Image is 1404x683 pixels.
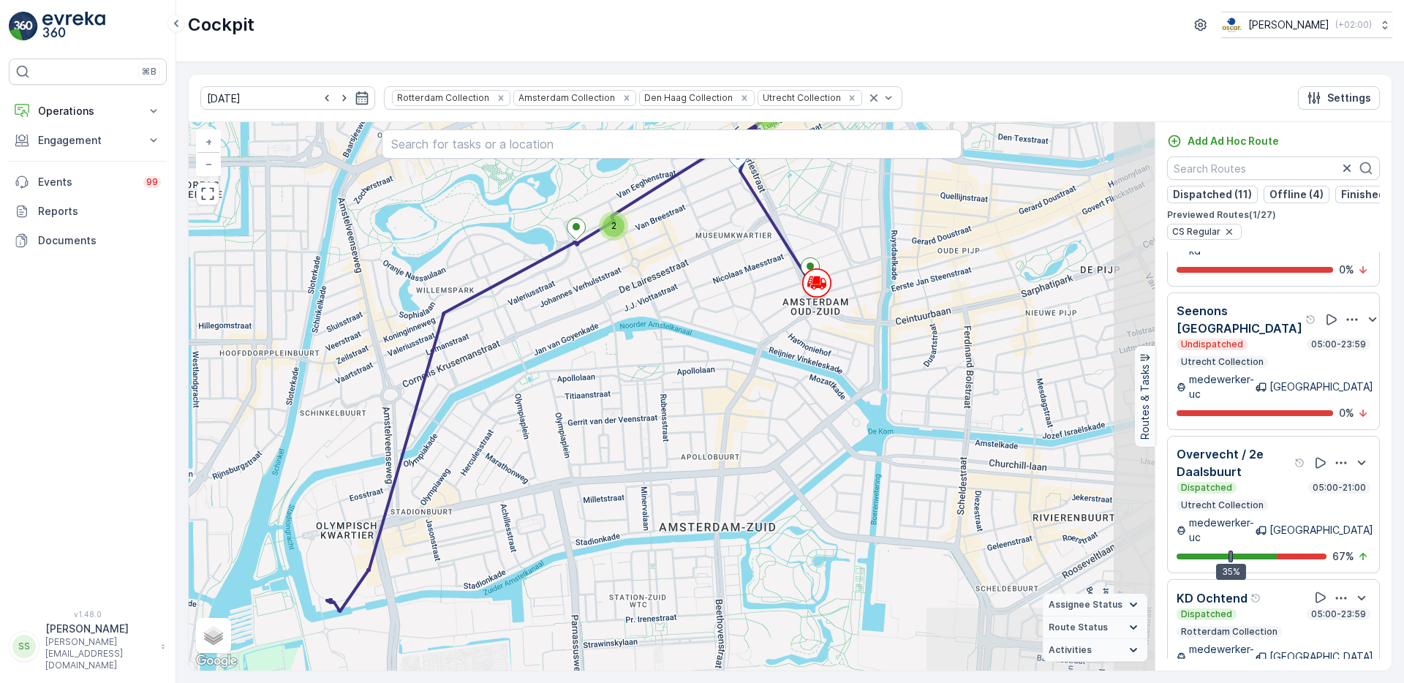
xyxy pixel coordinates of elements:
[1269,380,1373,394] p: [GEOGRAPHIC_DATA]
[1311,482,1367,494] p: 05:00-21:00
[9,610,167,619] span: v 1.48.0
[844,92,860,104] div: Remove Utrecht Collection
[1269,187,1324,202] p: Offline (4)
[1335,19,1372,31] p: ( +02:00 )
[1188,134,1279,148] p: Add Ad Hoc Route
[1310,608,1367,620] p: 05:00-23:59
[1172,226,1220,238] span: CS Regular
[205,135,212,148] span: +
[1294,457,1306,469] div: Help Tooltip Icon
[1180,626,1279,638] p: Rotterdam Collection
[1138,365,1152,440] p: Routes & Tasks
[1339,263,1354,277] p: 0 %
[1177,302,1302,337] p: Seenons [GEOGRAPHIC_DATA]
[493,92,509,104] div: Remove Rotterdam Collection
[38,204,161,219] p: Reports
[45,636,154,671] p: [PERSON_NAME][EMAIL_ADDRESS][DOMAIN_NAME]
[1043,616,1147,639] summary: Route Status
[9,12,38,41] img: logo
[1177,589,1248,607] p: KD Ochtend
[1180,499,1265,511] p: Utrecht Collection
[1049,622,1108,633] span: Route Status
[45,622,154,636] p: [PERSON_NAME]
[42,12,105,41] img: logo_light-DOdMpM7g.png
[9,126,167,155] button: Engagement
[192,652,241,671] a: Open this area in Google Maps (opens a new window)
[1221,17,1242,33] img: basis-logo_rgb2x.png
[599,211,628,241] div: 2
[1173,187,1252,202] p: Dispatched (11)
[205,157,213,170] span: −
[1049,644,1092,656] span: Activities
[9,97,167,126] button: Operations
[1305,314,1317,325] div: Help Tooltip Icon
[142,66,156,78] p: ⌘B
[611,220,616,231] span: 2
[200,86,375,110] input: dd/mm/yyyy
[1180,482,1234,494] p: Dispatched
[393,91,491,105] div: Rotterdam Collection
[38,104,137,118] p: Operations
[1332,549,1354,564] p: 67 %
[1180,356,1265,368] p: Utrecht Collection
[1167,156,1380,180] input: Search Routes
[1049,599,1122,611] span: Assignee Status
[1180,339,1245,350] p: Undispatched
[12,635,36,658] div: SS
[1221,12,1392,38] button: [PERSON_NAME](+02:00)
[1167,209,1380,221] p: Previewed Routes ( 1 / 27 )
[1341,187,1400,202] p: Finished (1)
[188,13,254,37] p: Cockpit
[758,91,843,105] div: Utrecht Collection
[9,622,167,671] button: SS[PERSON_NAME][PERSON_NAME][EMAIL_ADDRESS][DOMAIN_NAME]
[619,92,635,104] div: Remove Amsterdam Collection
[1310,339,1367,350] p: 05:00-23:59
[1189,372,1256,401] p: medewerker-uc
[1189,516,1256,545] p: medewerker-uc
[1327,91,1371,105] p: Settings
[38,175,135,189] p: Events
[1264,186,1329,203] button: Offline (4)
[1167,134,1279,148] a: Add Ad Hoc Route
[736,92,752,104] div: Remove Den Haag Collection
[1043,594,1147,616] summary: Assignee Status
[514,91,617,105] div: Amsterdam Collection
[146,176,158,188] p: 99
[9,226,167,255] a: Documents
[192,652,241,671] img: Google
[38,233,161,248] p: Documents
[38,133,137,148] p: Engagement
[1043,639,1147,662] summary: Activities
[1189,642,1256,671] p: medewerker-kd
[197,131,219,153] a: Zoom In
[1339,406,1354,420] p: 0 %
[1177,445,1291,480] p: Overvecht / 2e Daalsbuurt
[197,619,230,652] a: Layers
[1250,592,1262,604] div: Help Tooltip Icon
[9,167,167,197] a: Events99
[1269,649,1373,664] p: [GEOGRAPHIC_DATA]
[9,197,167,226] a: Reports
[1167,186,1258,203] button: Dispatched (11)
[1216,564,1246,580] div: 35%
[640,91,735,105] div: Den Haag Collection
[197,153,219,175] a: Zoom Out
[1180,608,1234,620] p: Dispatched
[1248,18,1329,32] p: [PERSON_NAME]
[1269,523,1373,537] p: [GEOGRAPHIC_DATA]
[1298,86,1380,110] button: Settings
[382,129,962,159] input: Search for tasks or a location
